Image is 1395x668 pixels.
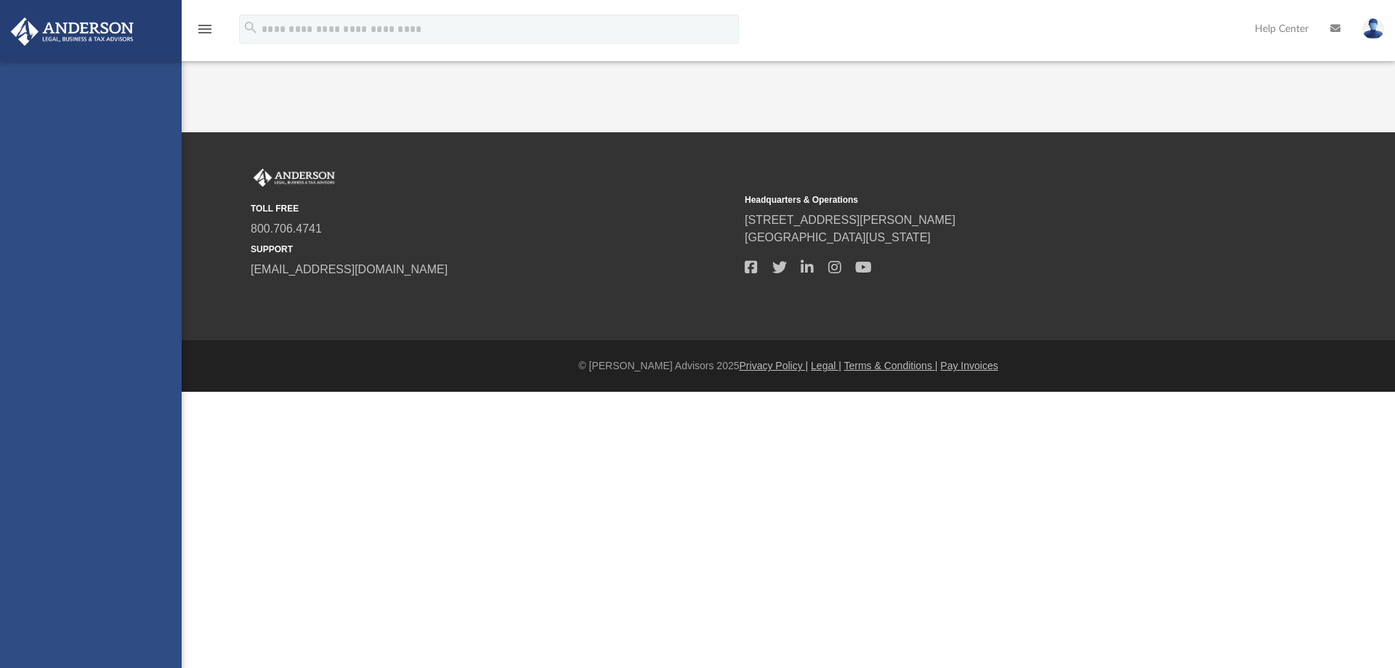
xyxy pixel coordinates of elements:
img: Anderson Advisors Platinum Portal [7,17,138,46]
a: [STREET_ADDRESS][PERSON_NAME] [745,214,955,226]
a: [EMAIL_ADDRESS][DOMAIN_NAME] [251,263,448,275]
a: Pay Invoices [940,360,998,371]
small: SUPPORT [251,243,735,256]
i: search [243,20,259,36]
small: Headquarters & Operations [745,193,1229,206]
small: TOLL FREE [251,202,735,215]
a: menu [196,28,214,38]
a: 800.706.4741 [251,222,322,235]
a: Terms & Conditions | [844,360,938,371]
i: menu [196,20,214,38]
div: © [PERSON_NAME] Advisors 2025 [182,358,1395,374]
a: Privacy Policy | [740,360,809,371]
img: Anderson Advisors Platinum Portal [251,169,338,188]
img: User Pic [1362,18,1384,39]
a: Legal | [811,360,841,371]
a: [GEOGRAPHIC_DATA][US_STATE] [745,231,931,244]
